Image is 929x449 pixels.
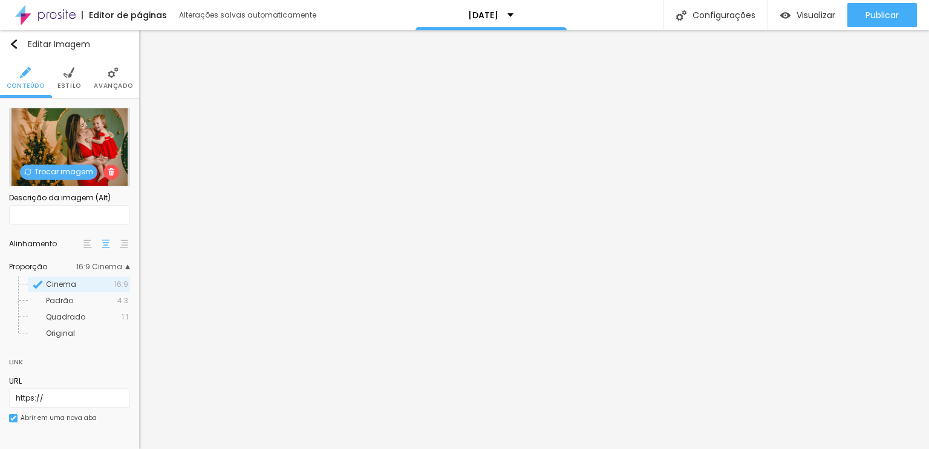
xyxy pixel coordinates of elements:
button: Visualizar [768,3,847,27]
span: Conteúdo [7,83,45,89]
p: [DATE] [468,11,498,19]
span: Trocar imagem [20,165,97,180]
img: paragraph-center-align.svg [102,240,110,248]
span: 4:3 [117,297,128,304]
img: Icone [64,67,74,78]
img: paragraph-right-align.svg [120,240,128,248]
span: 1:1 [122,313,128,321]
iframe: Editor [139,30,929,449]
div: Descrição da imagem (Alt) [9,192,130,203]
img: Icone [9,39,19,49]
div: Proporção [9,263,76,270]
img: view-1.svg [780,10,790,21]
div: Link [9,355,23,369]
div: Alinhamento [9,240,82,247]
div: URL [9,376,130,387]
img: Icone [24,168,31,175]
span: Original [46,328,75,338]
img: Icone [108,67,119,78]
img: Icone [33,280,43,290]
img: Icone [20,67,31,78]
button: Publicar [847,3,917,27]
span: Cinema [46,279,76,289]
img: paragraph-left-align.svg [83,240,92,248]
div: Link [9,348,130,370]
div: Editor de páginas [82,11,167,19]
span: Avançado [94,83,132,89]
span: Publicar [865,10,899,20]
span: Quadrado [46,312,85,322]
span: Padrão [46,295,73,306]
div: Editar Imagem [9,39,90,49]
div: Alterações salvas automaticamente [179,11,318,19]
img: Icone [108,168,115,175]
span: Visualizar [797,10,835,20]
span: Estilo [57,83,81,89]
img: Icone [10,415,16,421]
span: 16:9 Cinema [76,263,130,270]
div: Abrir em uma nova aba [21,415,97,421]
img: Icone [676,10,686,21]
span: 16:9 [114,281,128,288]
